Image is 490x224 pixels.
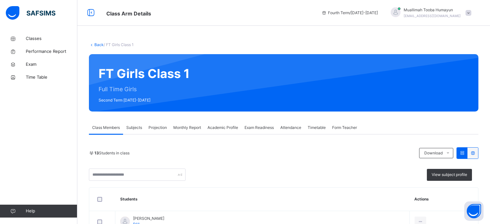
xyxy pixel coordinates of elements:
span: Subjects [126,125,142,131]
span: View subject profile [432,172,467,178]
span: Projection [149,125,167,131]
span: [PERSON_NAME] [133,216,164,221]
span: Classes [26,35,77,42]
span: Timetable [308,125,326,131]
span: Help [26,208,77,214]
button: Open asap [464,201,484,221]
img: safsims [6,6,55,20]
span: / FT Girls Class 1 [104,42,134,47]
b: 13 [94,151,99,155]
span: Muallimah Tooba Humayun [404,7,461,13]
div: Muallimah ToobaHumayun [384,7,475,19]
span: Time Table [26,74,77,81]
span: session/term information [322,10,378,16]
span: Attendance [280,125,301,131]
th: Actions [409,188,478,211]
span: [EMAIL_ADDRESS][DOMAIN_NAME] [404,14,461,18]
span: Academic Profile [207,125,238,131]
th: Students [115,188,410,211]
span: Performance Report [26,48,77,55]
a: Back [94,42,104,47]
span: Exam Readiness [245,125,274,131]
span: Class Members [92,125,120,131]
span: Form Teacher [332,125,357,131]
span: Exam [26,61,77,68]
span: Students in class [94,150,130,156]
span: Download [424,150,443,156]
span: Monthly Report [173,125,201,131]
span: Class Arm Details [106,10,151,17]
